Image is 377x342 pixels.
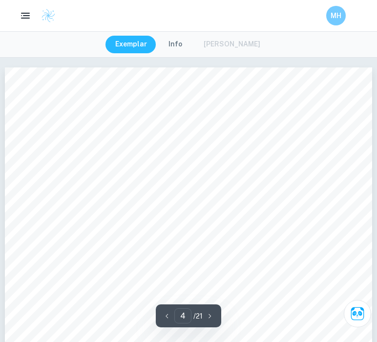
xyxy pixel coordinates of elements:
[344,300,371,327] button: Ask Clai
[326,6,346,25] button: MH
[105,36,157,53] button: Exemplar
[331,10,342,21] h6: MH
[35,8,56,23] a: Clastify logo
[159,36,192,53] button: Info
[193,311,203,321] p: / 21
[41,8,56,23] img: Clastify logo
